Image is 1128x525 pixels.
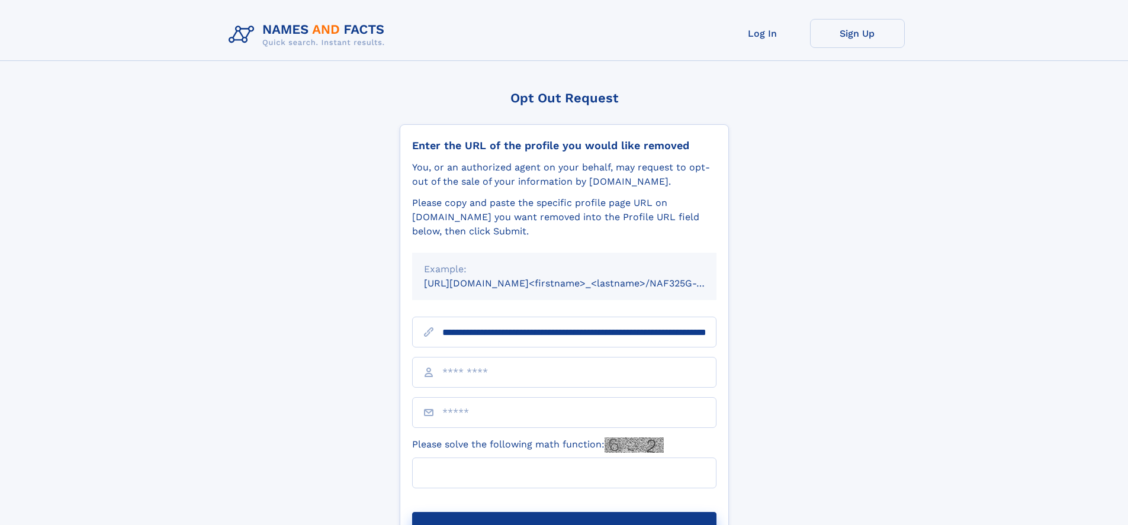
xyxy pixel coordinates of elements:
[424,262,705,276] div: Example:
[810,19,905,48] a: Sign Up
[412,437,664,453] label: Please solve the following math function:
[412,196,716,239] div: Please copy and paste the specific profile page URL on [DOMAIN_NAME] you want removed into the Pr...
[224,19,394,51] img: Logo Names and Facts
[412,160,716,189] div: You, or an authorized agent on your behalf, may request to opt-out of the sale of your informatio...
[424,278,739,289] small: [URL][DOMAIN_NAME]<firstname>_<lastname>/NAF325G-xxxxxxxx
[400,91,729,105] div: Opt Out Request
[715,19,810,48] a: Log In
[412,139,716,152] div: Enter the URL of the profile you would like removed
